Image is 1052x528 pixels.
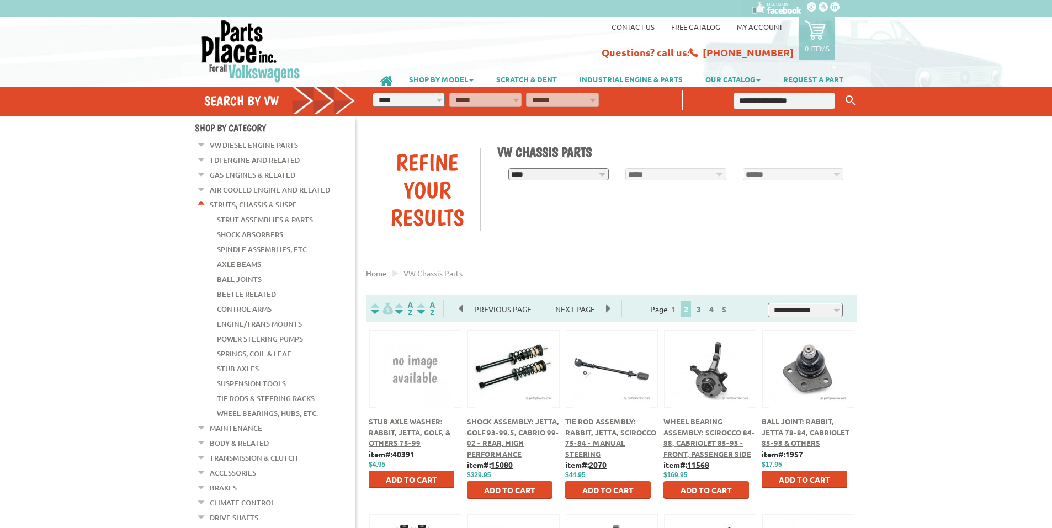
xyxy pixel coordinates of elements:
span: $169.95 [663,471,687,479]
a: SHOP BY MODEL [398,70,485,88]
span: Previous Page [463,301,543,317]
b: item#: [565,460,607,470]
a: Contact us [612,22,655,31]
a: Springs, Coil & Leaf [217,346,291,361]
a: 0 items [799,17,835,60]
a: Beetle Related [217,287,276,301]
a: Body & Related [210,436,269,450]
span: $329.95 [467,471,491,479]
a: 3 [694,304,704,314]
div: Refine Your Results [374,148,480,231]
img: filterpricelow.svg [371,302,393,315]
a: Accessories [210,466,256,480]
u: 11568 [687,460,709,470]
a: Brakes [210,481,237,495]
a: Wheel Bearings, Hubs, Etc. [217,406,318,420]
button: Add to Cart [565,481,651,499]
h4: Shop By Category [195,122,355,134]
u: 1957 [785,449,803,459]
a: Transmission & Clutch [210,451,297,465]
b: item#: [467,460,513,470]
a: Stub Axles [217,361,259,376]
a: REQUEST A PART [772,70,854,88]
u: 15080 [491,460,513,470]
span: Add to Cart [779,474,830,484]
a: Air Cooled Engine and Related [210,183,330,197]
a: Suspension Tools [217,376,286,391]
img: Sort by Sales Rank [415,302,437,315]
a: My Account [737,22,783,31]
div: Page [621,300,759,317]
a: Tie Rod Assembly: Rabbit, Jetta, Scirocco 75-84 - Manual Steering [565,417,656,458]
a: Ball Joints [217,272,262,286]
span: $44.95 [565,471,586,479]
span: Add to Cart [484,485,535,495]
a: SCRATCH & DENT [485,70,568,88]
button: Add to Cart [369,471,454,488]
a: Spindle Assemblies, Etc. [217,242,309,257]
a: Shock Absorbers [217,227,283,242]
a: Climate Control [210,495,275,510]
a: Drive Shafts [210,510,258,525]
u: 40391 [392,449,415,459]
img: Sort by Headline [393,302,415,315]
p: 0 items [805,44,830,53]
a: 1 [668,304,678,314]
span: Add to Cart [582,485,634,495]
a: Wheel Bearing Assembly: Scirocco 84-88, Cabriolet 85-93 - Front, Passenger Side [663,417,755,458]
a: Power Steering Pumps [217,332,303,346]
a: Home [366,268,387,278]
a: Control Arms [217,302,272,316]
a: Ball Joint: Rabbit, Jetta 78-84, Cabriolet 85-93 & Others [762,417,849,447]
u: 2070 [589,460,607,470]
a: Previous Page [459,304,544,314]
a: Tie Rods & Steering Racks [217,391,315,406]
b: item#: [663,460,709,470]
a: VW Diesel Engine Parts [210,138,298,152]
span: Next Page [544,301,606,317]
span: VW chassis parts [403,268,463,278]
a: Next Page [544,304,606,314]
h1: VW Chassis Parts [497,144,849,160]
a: Shock Assembly: Jetta, Golf 93-99.5, Cabrio 99-02 - Rear, High Performance [467,417,559,458]
span: $17.95 [762,461,782,468]
a: TDI Engine and Related [210,153,300,167]
span: Add to Cart [681,485,732,495]
button: Add to Cart [467,481,552,499]
a: INDUSTRIAL ENGINE & PARTS [568,70,694,88]
a: Engine/Trans Mounts [217,317,302,331]
img: Parts Place Inc! [200,19,301,83]
h4: Search by VW [204,93,355,109]
span: Add to Cart [386,474,437,484]
a: Axle Beams [217,257,261,271]
a: Struts, Chassis & Suspe... [210,198,302,212]
a: Maintenance [210,421,262,435]
a: OUR CATALOG [694,70,772,88]
a: Gas Engines & Related [210,168,295,182]
span: $4.95 [369,461,385,468]
a: 4 [706,304,716,314]
a: Free Catalog [671,22,720,31]
button: Add to Cart [663,481,749,499]
span: 2 [681,301,691,317]
button: Add to Cart [762,471,847,488]
b: item#: [762,449,803,459]
button: Keyword Search [842,92,859,110]
a: Stub Axle Washer: Rabbit, Jetta, Golf, & Others 75-99 [369,417,450,447]
a: 5 [719,304,729,314]
b: item#: [369,449,415,459]
a: Strut Assemblies & Parts [217,212,313,227]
